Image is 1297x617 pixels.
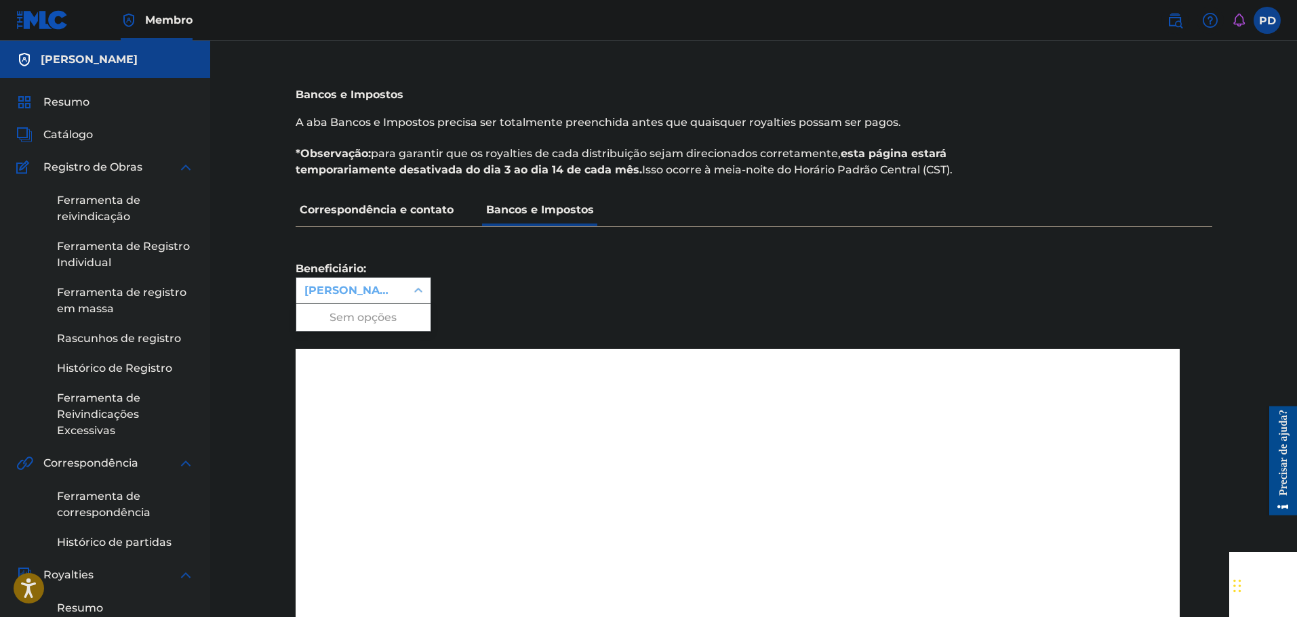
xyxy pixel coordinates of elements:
[57,534,194,551] a: Histórico de partidas
[296,147,946,176] font: esta página estará temporariamente desativada do dia 3 ao dia 14 de cada mês.
[57,391,140,437] font: Ferramenta de Reivindicações Excessivas
[16,94,89,110] a: ResumoResumo
[296,116,901,129] font: A aba Bancos e Impostos precisa ser totalmente preenchida antes que quaisquer royalties possam se...
[1202,12,1218,28] img: ajuda
[1259,406,1297,515] iframe: Centro de Recursos
[1233,566,1241,606] div: Arrastar
[296,262,366,275] font: Beneficiário:
[16,567,33,583] img: Royalties
[330,311,397,324] font: Sem opções
[178,159,194,175] img: expandir
[43,456,138,469] font: Correspondência
[178,567,194,583] img: expandir
[57,490,151,519] font: Ferramenta de correspondência
[41,51,138,68] h5: Pablo Cruz
[57,194,140,223] font: Ferramenta de reivindicação
[145,14,193,26] font: Membro
[43,128,93,141] font: Catálogo
[57,390,194,439] a: Ferramenta de Reivindicações Excessivas
[1167,12,1183,28] img: procurar
[486,203,594,216] font: Bancos e Impostos
[57,192,194,225] a: Ferramenta de reivindicação
[57,601,103,614] font: Resumo
[16,94,33,110] img: Resumo
[43,161,142,173] font: Registro de Obras
[57,332,181,345] font: Rascunhos de registro
[57,286,186,315] font: Ferramenta de registro em massa
[57,284,194,317] a: Ferramenta de registro em massa
[304,284,401,297] font: [PERSON_NAME]
[43,568,94,581] font: Royalties
[1254,7,1281,34] div: Menu do usuário
[371,147,841,160] font: para garantir que os royalties de cada distribuição sejam direcionados corretamente,
[43,95,89,108] font: Resumo
[121,12,137,28] img: Principal detentor de direitos autorais
[57,240,190,269] font: Ferramenta de Registro Individual
[57,600,194,616] a: Resumo
[296,147,371,160] font: *Observação:
[16,10,68,30] img: Logotipo da MLC
[57,536,172,549] font: Histórico de partidas
[1161,7,1189,34] a: Pesquisa pública
[57,488,194,521] a: Ferramenta de correspondência
[16,127,33,143] img: Catálogo
[300,203,454,216] font: Correspondência e contato
[16,159,34,175] img: Registro de Obras
[1197,7,1224,34] div: Ajuda
[57,331,194,347] a: Rascunhos de registro
[16,127,93,143] a: CatálogoCatálogo
[57,362,172,375] font: Histórico de Registro
[1232,14,1245,27] div: Notificações
[1229,552,1297,617] iframe: Widget de bate-papo
[296,88,403,101] font: Bancos e Impostos
[16,51,33,68] img: Contas
[41,53,138,66] font: [PERSON_NAME]
[16,455,33,471] img: Correspondência
[642,163,953,176] font: Isso ocorre à meia-noite do Horário Padrão Central (CST).
[18,3,30,89] font: Precisar de ajuda?
[57,238,194,271] a: Ferramenta de Registro Individual
[57,360,194,377] a: Histórico de Registro
[178,455,194,471] img: expandir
